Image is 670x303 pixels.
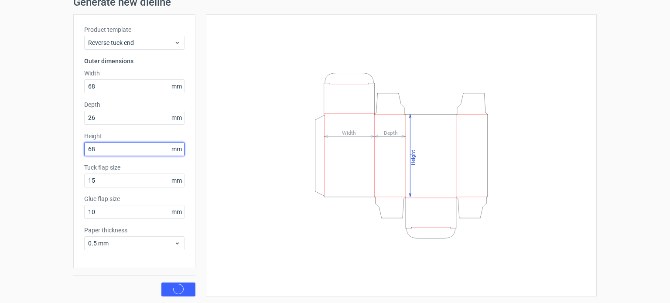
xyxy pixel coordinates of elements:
span: mm [169,205,184,218]
span: mm [169,143,184,156]
label: Depth [84,100,185,109]
span: 0.5 mm [88,239,174,248]
label: Tuck flap size [84,163,185,172]
tspan: Depth [384,129,398,136]
label: Width [84,69,185,78]
span: Reverse tuck end [88,38,174,47]
label: Product template [84,25,185,34]
tspan: Width [342,129,356,136]
label: Paper thickness [84,226,185,235]
tspan: Height [410,150,416,165]
label: Height [84,132,185,140]
h3: Outer dimensions [84,57,185,65]
label: Glue flap size [84,194,185,203]
span: mm [169,111,184,124]
span: mm [169,80,184,93]
span: mm [169,174,184,187]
